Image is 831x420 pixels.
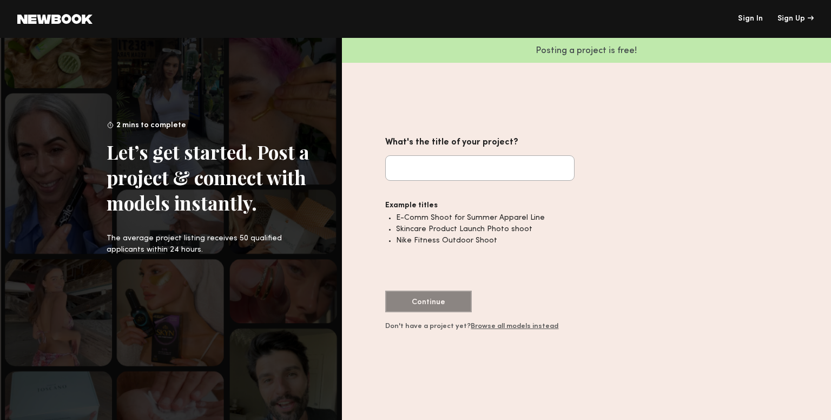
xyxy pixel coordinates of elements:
[107,139,309,215] div: Let’s get started. Post a project & connect with models instantly.
[107,119,309,136] div: 2 mins to complete
[738,15,763,23] a: Sign In
[342,47,831,56] p: Posting a project is free!
[385,199,575,212] div: Example titles
[396,224,575,235] li: Skincare Product Launch Photo shoot
[385,323,575,330] div: Don't have a project yet?
[107,233,309,255] div: The average project listing receives 50 qualified applicants within 24 hours.
[396,235,575,246] li: Nike Fitness Outdoor Shoot
[396,212,575,224] li: E-Comm Shoot for Summer Apparel Line
[777,15,814,23] a: Sign Up
[385,155,575,181] input: What's the title of your project?
[385,135,575,150] div: What's the title of your project?
[471,323,558,330] a: Browse all models instead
